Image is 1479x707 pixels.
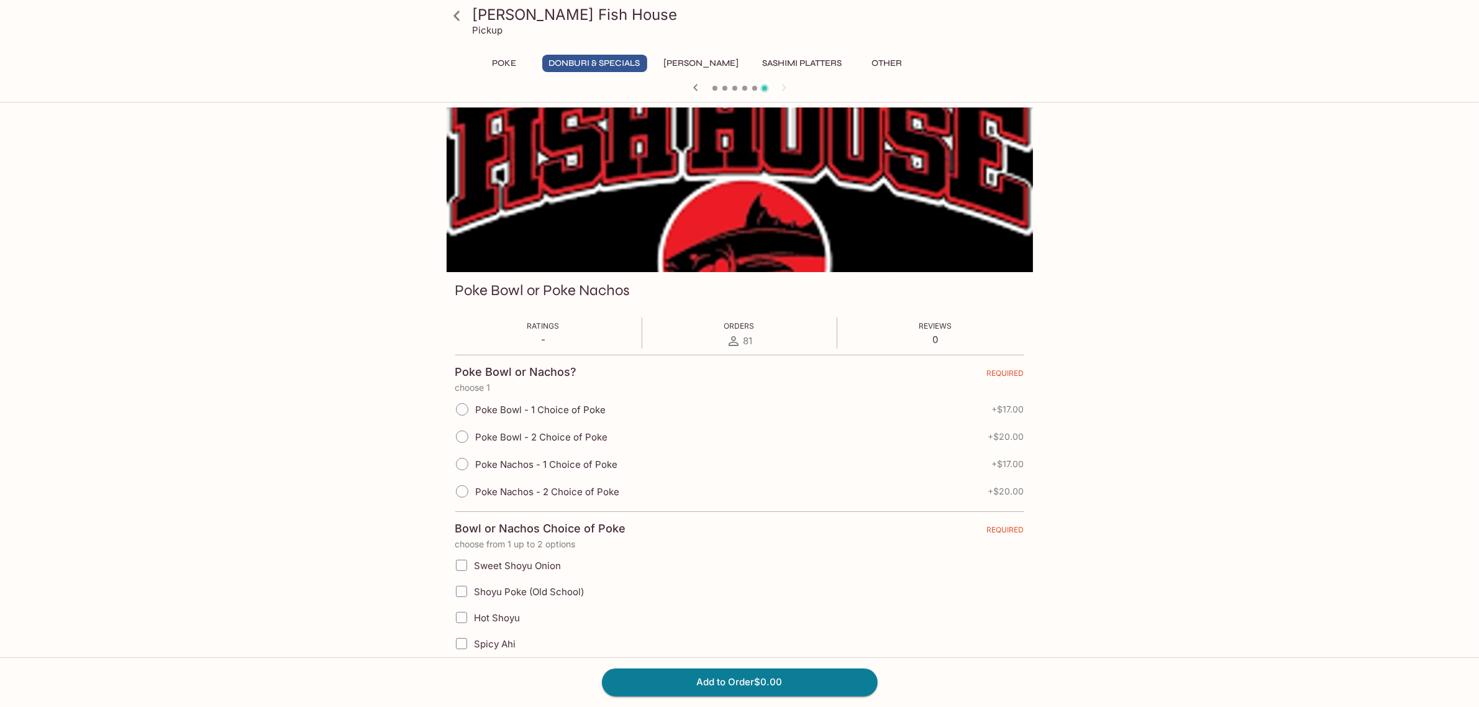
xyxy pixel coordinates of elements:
[476,431,608,443] span: Poke Bowl - 2 Choice of Poke
[987,525,1024,539] span: REQUIRED
[476,458,618,470] span: Poke Nachos - 1 Choice of Poke
[919,321,952,331] span: Reviews
[455,383,1024,393] p: choose 1
[744,335,753,347] span: 81
[657,55,746,72] button: [PERSON_NAME]
[724,321,755,331] span: Orders
[455,539,1024,549] p: choose from 1 up to 2 options
[987,368,1024,383] span: REQUIRED
[542,55,647,72] button: Donburi & Specials
[988,486,1024,496] span: + $20.00
[992,404,1024,414] span: + $17.00
[475,638,516,650] span: Spicy Ahi
[475,586,585,598] span: Shoyu Poke (Old School)
[473,5,1028,24] h3: [PERSON_NAME] Fish House
[919,334,952,345] p: 0
[455,365,577,379] h4: Poke Bowl or Nachos?
[455,281,630,300] h3: Poke Bowl or Poke Nachos
[476,404,606,416] span: Poke Bowl - 1 Choice of Poke
[476,486,620,498] span: Poke Nachos - 2 Choice of Poke
[476,55,532,72] button: Poke
[756,55,849,72] button: Sashimi Platters
[602,668,878,696] button: Add to Order$0.00
[527,321,560,331] span: Ratings
[475,560,562,572] span: Sweet Shoyu Onion
[992,459,1024,469] span: + $17.00
[475,612,521,624] span: Hot Shoyu
[527,334,560,345] p: -
[455,522,626,536] h4: Bowl or Nachos Choice of Poke
[473,24,503,36] p: Pickup
[988,432,1024,442] span: + $20.00
[859,55,915,72] button: Other
[447,107,1033,272] div: Poke Bowl or Poke Nachos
